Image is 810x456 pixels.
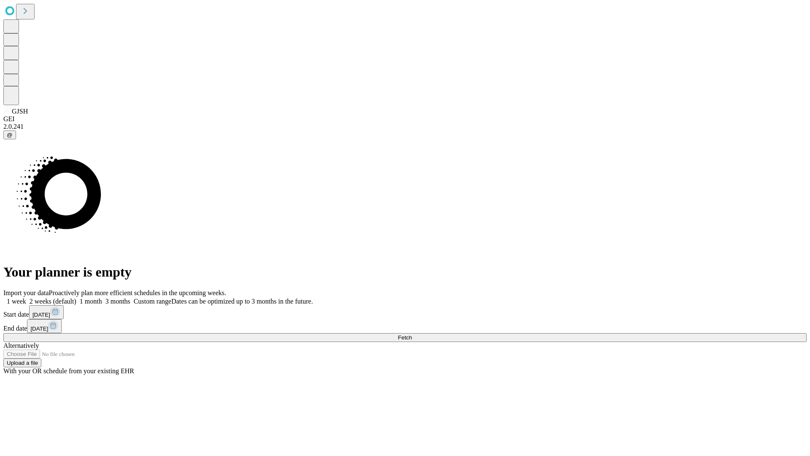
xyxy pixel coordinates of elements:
div: GEI [3,115,807,123]
span: Fetch [398,334,412,341]
button: Upload a file [3,358,41,367]
span: Alternatively [3,342,39,349]
span: With your OR schedule from your existing EHR [3,367,134,375]
div: End date [3,319,807,333]
h1: Your planner is empty [3,264,807,280]
span: Dates can be optimized up to 3 months in the future. [171,298,313,305]
div: Start date [3,305,807,319]
span: Custom range [134,298,171,305]
span: 1 week [7,298,26,305]
button: @ [3,130,16,139]
span: 2 weeks (default) [30,298,76,305]
span: 3 months [105,298,130,305]
span: [DATE] [32,312,50,318]
span: GJSH [12,108,28,115]
span: Import your data [3,289,49,296]
button: Fetch [3,333,807,342]
button: [DATE] [29,305,64,319]
span: 1 month [80,298,102,305]
span: Proactively plan more efficient schedules in the upcoming weeks. [49,289,226,296]
div: 2.0.241 [3,123,807,130]
span: [DATE] [30,326,48,332]
button: [DATE] [27,319,62,333]
span: @ [7,132,13,138]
